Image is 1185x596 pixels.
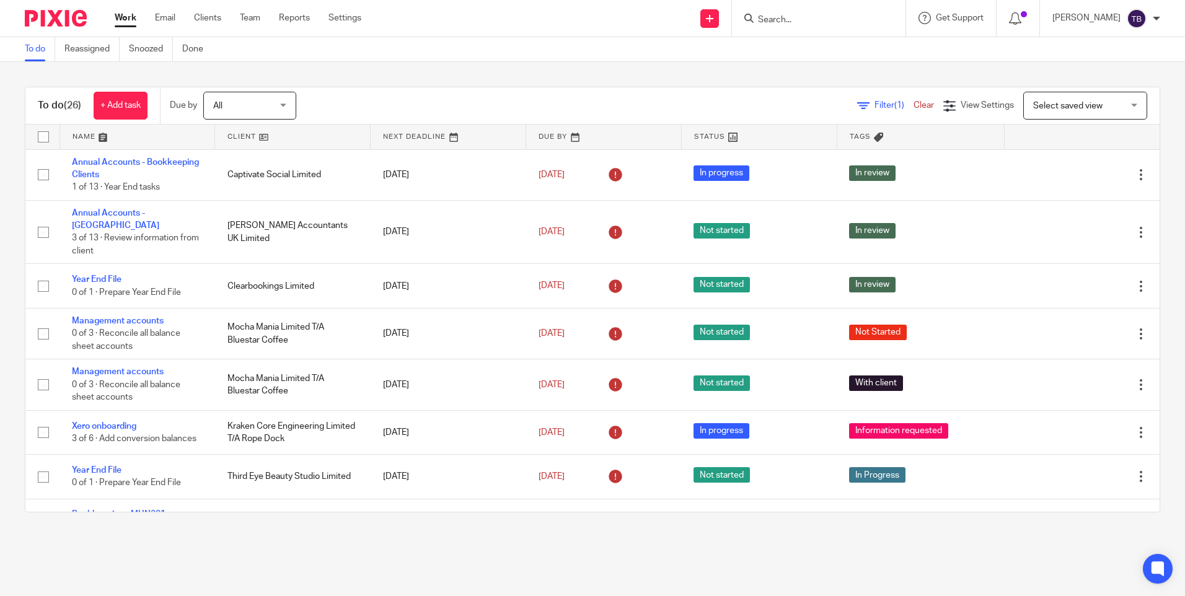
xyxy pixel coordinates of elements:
img: Pixie [25,10,87,27]
a: Reassigned [64,37,120,61]
a: Settings [328,12,361,24]
span: In progress [694,423,749,439]
span: In review [849,223,896,239]
span: 3 of 6 · Add conversion balances [72,434,196,443]
span: [DATE] [539,380,565,389]
span: 3 of 13 · Review information from client [72,234,199,256]
a: Xero onboarding [72,422,136,431]
td: Third Eye Beauty Studio Limited [215,455,371,499]
a: Bookkeeping - MUN001 [72,510,165,519]
a: Year End File [72,275,121,284]
span: In Progress [849,467,905,483]
span: [DATE] [539,227,565,236]
span: (1) [894,101,904,110]
p: Due by [170,99,197,112]
span: With client [849,375,903,391]
a: Annual Accounts - Bookkeeping Clients [72,158,199,179]
span: Filter [874,101,914,110]
span: Not started [694,375,750,391]
a: + Add task [94,92,148,120]
a: Team [240,12,260,24]
td: Kraken Core Engineering Limited T/A Rope Dock [215,410,371,454]
span: Not started [694,223,750,239]
td: [DATE] [371,264,526,308]
td: [PERSON_NAME] Accountants UK Limited [215,200,371,264]
span: 1 of 13 · Year End tasks [72,183,160,191]
span: Not started [694,512,750,527]
span: Not started [694,325,750,340]
a: Reports [279,12,310,24]
a: Email [155,12,175,24]
span: Not started [694,277,750,292]
span: Not started [694,467,750,483]
td: [DATE] [371,410,526,454]
span: Information requested [849,423,948,439]
td: [DATE] [371,200,526,264]
a: Clear [914,101,934,110]
span: 0 of 1 · Prepare Year End File [72,479,181,488]
td: [DATE] [371,499,526,543]
span: 0 of 1 · Prepare Year End File [72,288,181,297]
span: (26) [64,100,81,110]
img: svg%3E [1127,9,1147,28]
a: Snoozed [129,37,173,61]
span: Not Started [849,325,907,340]
a: Management accounts [72,317,164,325]
span: Not Started [849,512,907,527]
a: Clients [194,12,221,24]
span: [DATE] [539,428,565,437]
span: In review [849,165,896,181]
a: To do [25,37,55,61]
span: Get Support [936,14,984,22]
td: [DATE] [371,149,526,200]
span: [DATE] [539,170,565,179]
a: Year End File [72,466,121,475]
a: Annual Accounts - [GEOGRAPHIC_DATA] [72,209,159,230]
td: Mocha Mania Limited T/A Bluestar Coffee [215,359,371,410]
td: [DATE] [371,455,526,499]
a: Done [182,37,213,61]
span: [DATE] [539,329,565,338]
span: In review [849,277,896,292]
td: [DATE] [371,308,526,359]
input: Search [757,15,868,26]
a: Management accounts [72,367,164,376]
td: Mocha Mania Limited T/A Bluestar Coffee [215,308,371,359]
td: Munthor Limited [215,499,371,543]
span: 0 of 3 · Reconcile all balance sheet accounts [72,380,180,402]
h1: To do [38,99,81,112]
p: [PERSON_NAME] [1052,12,1121,24]
span: [DATE] [539,282,565,291]
td: Clearbookings Limited [215,264,371,308]
td: Captivate Social Limited [215,149,371,200]
td: [DATE] [371,359,526,410]
span: [DATE] [539,472,565,481]
span: All [213,102,222,110]
span: View Settings [961,101,1014,110]
span: Tags [850,133,871,140]
span: In progress [694,165,749,181]
a: Work [115,12,136,24]
span: 0 of 3 · Reconcile all balance sheet accounts [72,329,180,351]
span: Select saved view [1033,102,1103,110]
